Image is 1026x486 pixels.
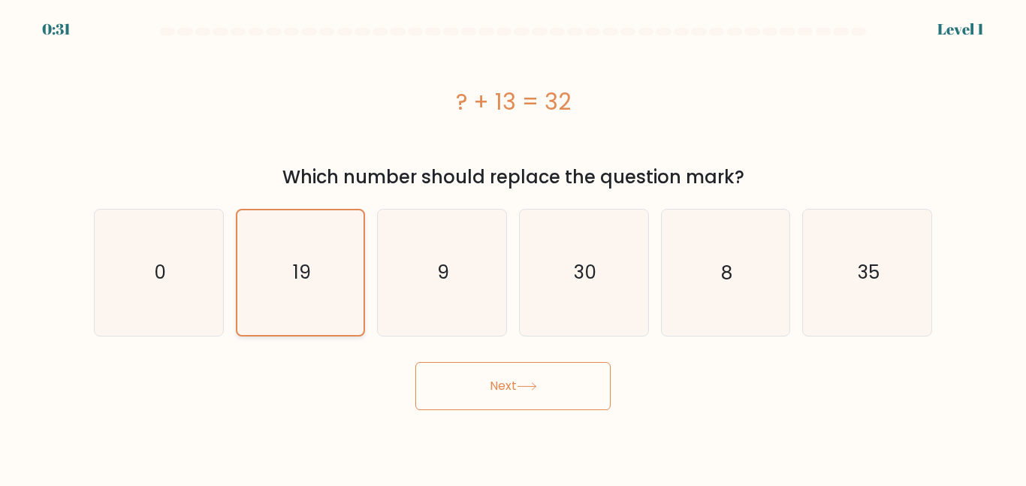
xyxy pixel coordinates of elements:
text: 8 [721,259,732,285]
div: Which number should replace the question mark? [103,164,923,191]
button: Next [415,362,611,410]
text: 19 [293,259,311,285]
text: 30 [574,259,596,285]
text: 9 [437,259,449,285]
text: 0 [154,259,166,285]
div: ? + 13 = 32 [94,85,932,119]
div: 0:31 [42,18,71,41]
text: 35 [858,259,880,285]
div: Level 1 [937,18,984,41]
